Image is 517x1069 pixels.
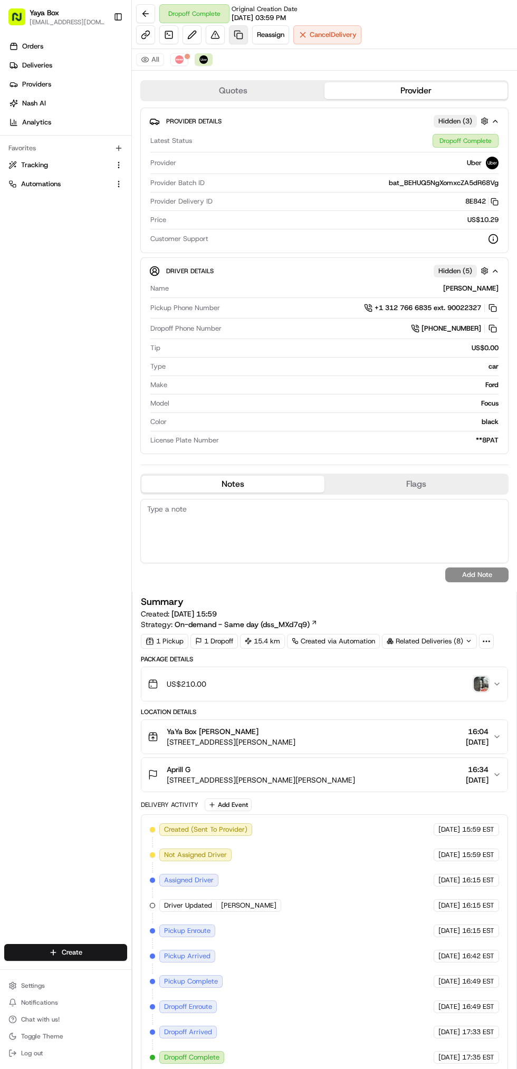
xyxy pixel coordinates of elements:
button: YaYa Box [PERSON_NAME][STREET_ADDRESS][PERSON_NAME]16:04[DATE] [141,720,508,754]
button: Hidden (5) [434,264,491,277]
span: 17:33 EST [462,1027,494,1037]
span: Created (Sent To Provider) [164,825,247,834]
span: Pickup Phone Number [150,303,220,313]
span: Created: [141,609,217,619]
span: • [79,192,83,200]
a: Providers [4,76,131,93]
span: Nash AI [22,99,46,108]
span: Provider Details [166,117,222,126]
img: Joseph V. [11,153,27,170]
button: Settings [4,978,127,993]
span: Make [150,380,167,390]
div: We're available if you need us! [47,111,145,120]
span: [DATE] [438,926,460,936]
span: Regen Pajulas [33,192,77,200]
a: Deliveries [4,57,131,74]
div: Focus [174,399,499,408]
span: Provider Delivery ID [150,197,213,206]
button: Driver DetailsHidden (5) [149,262,500,280]
span: Pylon [105,262,128,269]
div: US$0.00 [165,343,499,353]
button: Yaya Box[EMAIL_ADDRESS][DOMAIN_NAME] [4,4,109,30]
span: License Plate Number [150,436,219,445]
div: Start new chat [47,101,173,111]
span: Uber [467,158,482,168]
button: Add Event [205,798,252,811]
span: 16:42 EST [462,951,494,961]
span: Log out [21,1049,43,1057]
button: Flags [324,476,508,493]
span: 16:15 EST [462,901,494,910]
span: Cancel Delivery [310,30,357,40]
img: 1736555255976-a54dd68f-1ca7-489b-9aae-adbdc363a1c4 [21,164,30,172]
img: 1736555255976-a54dd68f-1ca7-489b-9aae-adbdc363a1c4 [21,192,30,201]
button: [EMAIL_ADDRESS][DOMAIN_NAME] [30,18,105,26]
div: Created via Automation [287,634,380,649]
span: [PERSON_NAME] [33,163,85,172]
span: Color [150,417,167,427]
span: 8月14日 [85,192,110,200]
span: Analytics [22,118,51,127]
a: +1 312 766 6835 ext. 90022327 [364,302,499,314]
span: Reassign [257,30,284,40]
div: Strategy: [141,619,318,630]
span: [DATE] [438,850,460,860]
span: US$210.00 [167,679,206,689]
span: Dropoff Arrived [164,1027,212,1037]
a: 💻API Documentation [85,232,174,251]
button: photo_proof_of_delivery image [474,677,489,691]
a: Tracking [8,160,110,170]
button: Provider [324,82,508,99]
a: [PHONE_NUMBER] [411,323,499,334]
button: Yaya Box [30,7,59,18]
p: Welcome 👋 [11,42,192,59]
span: 8月15日 [93,163,118,172]
span: Pickup Arrived [164,951,210,961]
span: [DATE] [438,951,460,961]
span: [DATE] [466,737,489,747]
img: 5e692f75ce7d37001a5d71f1 [175,55,184,64]
span: Chat with us! [21,1015,60,1024]
button: CancelDelivery [293,25,361,44]
a: Orders [4,38,131,55]
span: YaYa Box [PERSON_NAME] [167,726,258,737]
div: black [171,417,499,427]
span: [PERSON_NAME] [221,901,276,910]
button: Create [4,944,127,961]
button: Quotes [141,82,324,99]
div: car [170,362,499,371]
span: [DATE] [438,875,460,885]
input: Clear [27,68,174,79]
button: Tracking [4,157,127,174]
div: [PERSON_NAME] [173,284,499,293]
span: 16:34 [466,764,489,775]
span: Providers [22,80,51,89]
span: Automations [21,179,61,189]
button: Automations [4,176,127,192]
span: [DATE] 15:59 [171,609,217,619]
span: 16:49 EST [462,977,494,986]
span: +1 312 766 6835 ext. 90022327 [375,303,481,313]
span: Pickup Complete [164,977,218,986]
span: [DATE] 03:59 PM [232,13,286,23]
span: Latest Status [150,136,192,146]
div: Package Details [141,655,508,663]
span: On-demand - Same day (dss_MXd7q9) [175,619,310,630]
button: All [136,53,164,66]
span: Orders [22,42,43,51]
span: [DATE] [438,1027,460,1037]
img: uber-new-logo.jpeg [486,157,499,169]
span: Aprill G [167,764,190,775]
a: 📗Knowledge Base [6,232,85,251]
div: Delivery Activity [141,801,198,809]
button: 8E842 [465,197,499,206]
a: On-demand - Same day (dss_MXd7q9) [175,619,318,630]
span: Driver Details [166,267,214,275]
span: Knowledge Base [21,236,81,246]
span: bat_BEHUQ5NgXomxcZA5dR68Vg [389,178,499,188]
span: [DATE] [438,825,460,834]
a: Automations [8,179,110,189]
